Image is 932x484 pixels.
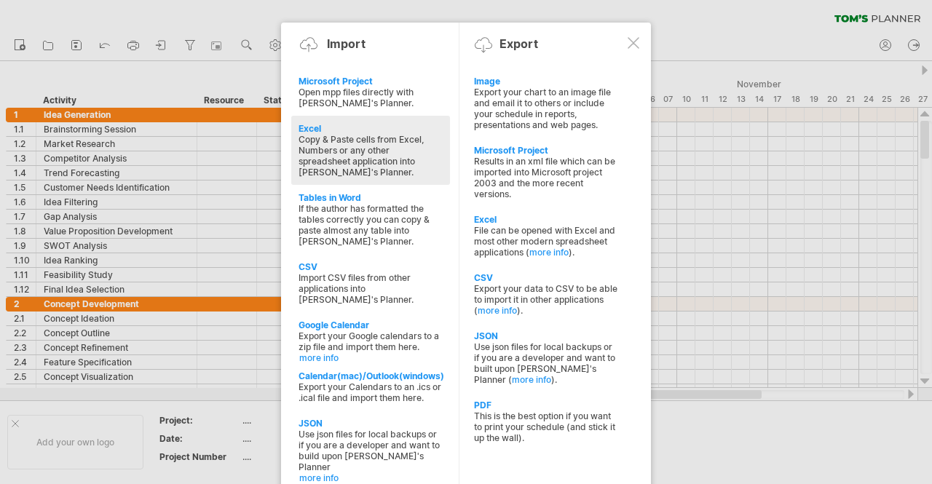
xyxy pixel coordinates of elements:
[299,472,443,483] a: more info
[299,203,443,247] div: If the author has formatted the tables correctly you can copy & paste almost any table into [PERS...
[499,36,538,51] div: Export
[474,330,618,341] div: JSON
[474,76,618,87] div: Image
[474,145,618,156] div: Microsoft Project
[529,247,569,258] a: more info
[512,374,551,385] a: more info
[474,225,618,258] div: File can be opened with Excel and most other modern spreadsheet applications ( ).
[474,400,618,410] div: PDF
[474,341,618,385] div: Use json files for local backups or if you are a developer and want to built upon [PERSON_NAME]'s...
[327,36,366,51] div: Import
[474,87,618,130] div: Export your chart to an image file and email it to others or include your schedule in reports, pr...
[299,192,443,203] div: Tables in Word
[299,352,443,363] a: more info
[299,134,443,178] div: Copy & Paste cells from Excel, Numbers or any other spreadsheet application into [PERSON_NAME]'s ...
[299,123,443,134] div: Excel
[474,283,618,316] div: Export your data to CSV to be able to import it in other applications ( ).
[474,272,618,283] div: CSV
[474,156,618,199] div: Results in an xml file which can be imported into Microsoft project 2003 and the more recent vers...
[474,214,618,225] div: Excel
[474,410,618,443] div: This is the best option if you want to print your schedule (and stick it up the wall).
[478,305,517,316] a: more info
